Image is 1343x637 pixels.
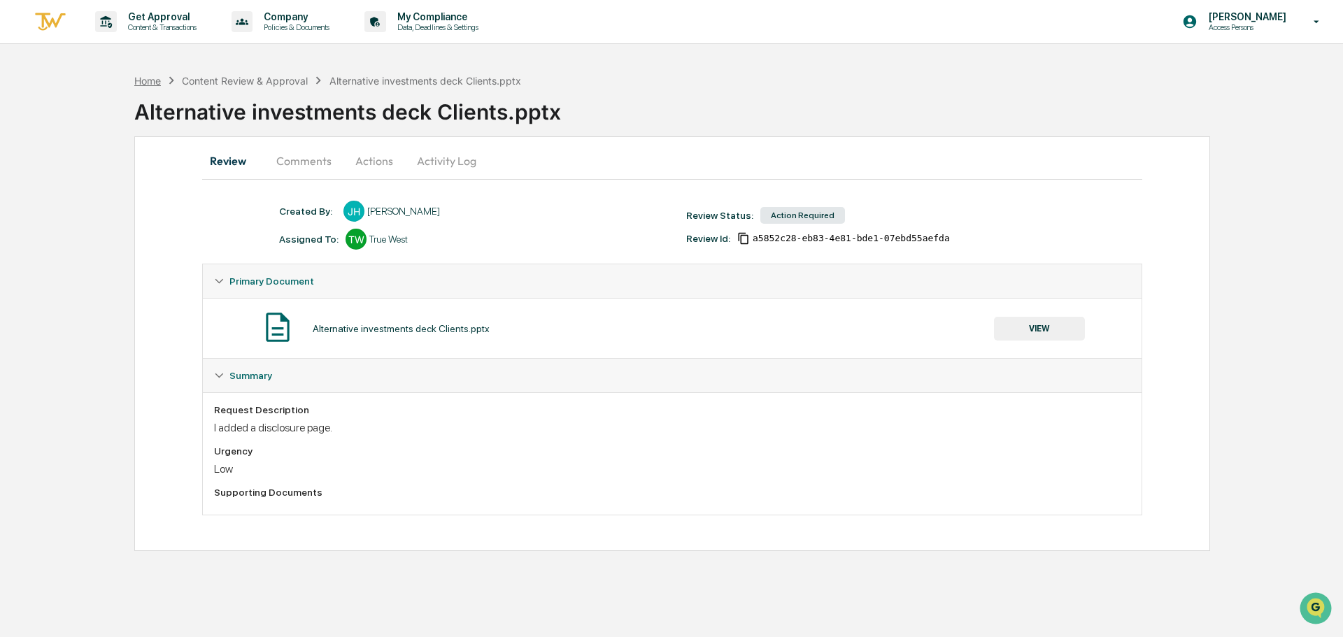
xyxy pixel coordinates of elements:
img: 1746055101610-c473b297-6a78-478c-a979-82029cc54cd1 [14,107,39,132]
div: 🗄️ [101,178,113,189]
div: Alternative investments deck Clients.pptx [134,88,1343,124]
button: Activity Log [406,144,488,178]
p: Data, Deadlines & Settings [386,22,485,32]
div: Action Required [760,207,845,224]
div: I added a disclosure page. [214,421,1130,434]
p: Get Approval [117,11,204,22]
p: Policies & Documents [253,22,336,32]
img: logo [34,10,67,34]
a: 🖐️Preclearance [8,171,96,196]
div: Primary Document [203,264,1142,298]
button: Review [202,144,265,178]
p: Access Persons [1198,22,1293,32]
div: We're available if you need us! [48,121,177,132]
a: 🔎Data Lookup [8,197,94,222]
button: Comments [265,144,343,178]
img: Document Icon [260,310,295,345]
a: 🗄️Attestations [96,171,179,196]
span: a5852c28-eb83-4e81-bde1-07ebd55aefda [753,233,950,244]
div: Request Description [214,404,1130,415]
div: 🔎 [14,204,25,215]
div: Alternative investments deck Clients.pptx [329,75,521,87]
div: Primary Document [203,298,1142,358]
p: Content & Transactions [117,22,204,32]
span: Primary Document [229,275,314,287]
div: 🖐️ [14,178,25,189]
div: TW [346,229,367,250]
div: Supporting Documents [214,487,1130,498]
div: Review Id: [686,233,730,244]
span: Preclearance [28,176,90,190]
div: Summary [203,359,1142,392]
span: Data Lookup [28,203,88,217]
div: True West [369,234,408,245]
p: Company [253,11,336,22]
div: secondary tabs example [202,144,1142,178]
span: Attestations [115,176,173,190]
div: Urgency [214,445,1130,457]
div: Summary [203,392,1142,515]
p: [PERSON_NAME] [1198,11,1293,22]
div: Home [134,75,161,87]
span: Pylon [139,237,169,248]
span: Summary [229,370,272,381]
div: [PERSON_NAME] [367,206,440,217]
div: Created By: ‎ ‎ [279,206,336,217]
button: Start new chat [238,111,255,128]
div: Review Status: [686,210,753,221]
p: How can we help? [14,29,255,52]
div: Alternative investments deck Clients.pptx [313,323,490,334]
div: Assigned To: [279,234,339,245]
p: My Compliance [386,11,485,22]
button: VIEW [994,317,1085,341]
div: JH [343,201,364,222]
div: Low [214,462,1130,475]
iframe: Open customer support [1298,591,1336,629]
button: Actions [343,144,406,178]
div: Start new chat [48,107,229,121]
a: Powered byPylon [99,236,169,248]
div: Content Review & Approval [182,75,308,87]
